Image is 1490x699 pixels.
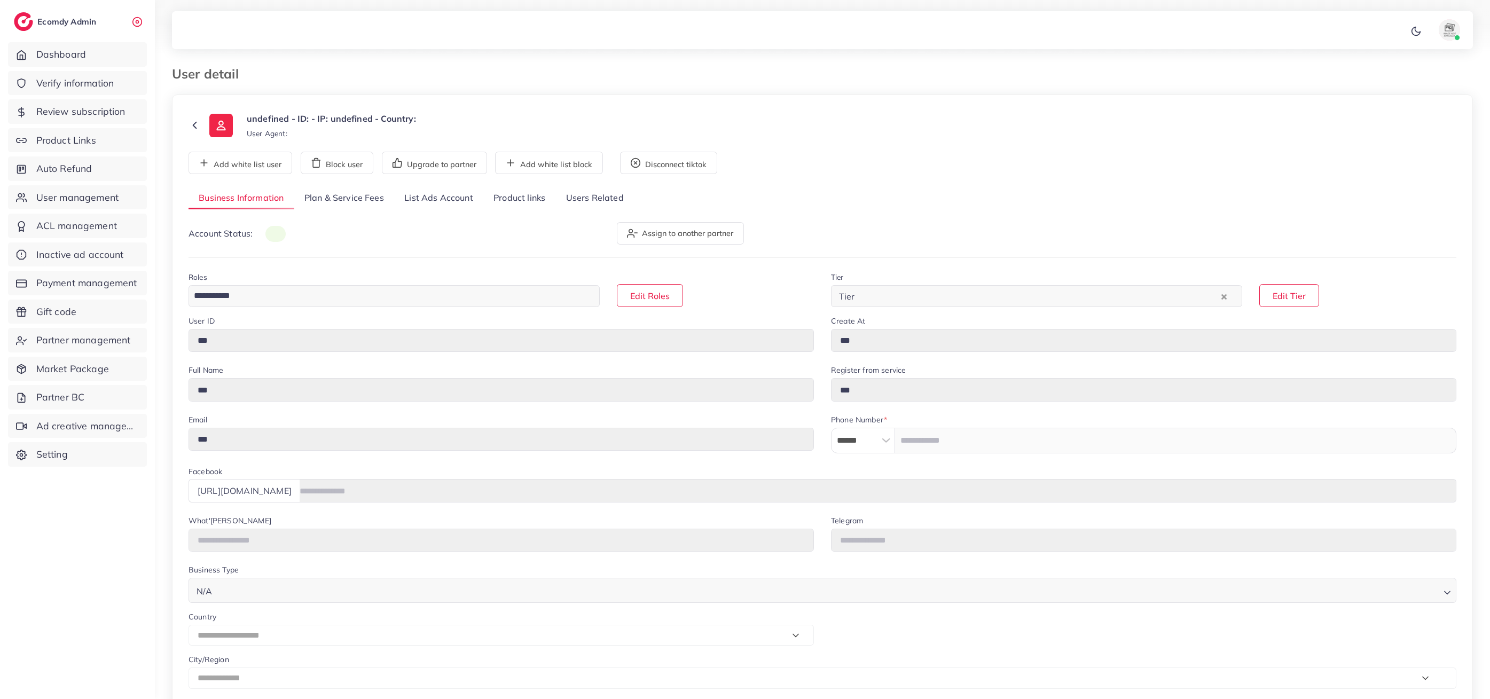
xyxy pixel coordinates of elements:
[189,466,222,477] label: Facebook
[831,285,1242,307] div: Search for option
[837,288,857,304] span: Tier
[8,185,147,210] a: User management
[555,187,633,210] a: Users Related
[36,333,131,347] span: Partner management
[483,187,555,210] a: Product links
[189,187,294,210] a: Business Information
[831,515,863,526] label: Telegram
[8,385,147,410] a: Partner BC
[36,133,96,147] span: Product Links
[36,76,114,90] span: Verify information
[37,17,99,27] h2: Ecomdy Admin
[294,187,394,210] a: Plan & Service Fees
[189,515,271,526] label: What'[PERSON_NAME]
[172,66,247,82] h3: User detail
[8,42,147,67] a: Dashboard
[190,288,586,304] input: Search for option
[8,271,147,295] a: Payment management
[620,152,717,174] button: Disconnect tiktok
[189,365,223,375] label: Full Name
[36,419,139,433] span: Ad creative management
[189,564,239,575] label: Business Type
[36,447,68,461] span: Setting
[8,414,147,438] a: Ad creative management
[189,272,207,282] label: Roles
[8,242,147,267] a: Inactive ad account
[189,654,229,665] label: City/Region
[831,365,906,375] label: Register from service
[189,479,300,502] div: [URL][DOMAIN_NAME]
[189,611,216,622] label: Country
[247,112,416,125] p: undefined - ID: - IP: undefined - Country:
[1426,19,1464,41] a: avatar
[394,187,483,210] a: List Ads Account
[8,300,147,324] a: Gift code
[189,227,286,240] p: Account Status:
[36,219,117,233] span: ACL management
[189,285,600,307] div: Search for option
[831,272,844,282] label: Tier
[247,128,287,139] small: User Agent:
[1259,284,1319,307] button: Edit Tier
[36,390,85,404] span: Partner BC
[36,105,126,119] span: Review subscription
[36,248,124,262] span: Inactive ad account
[36,305,76,319] span: Gift code
[36,48,86,61] span: Dashboard
[8,357,147,381] a: Market Package
[8,99,147,124] a: Review subscription
[617,284,683,307] button: Edit Roles
[36,362,109,376] span: Market Package
[36,276,137,290] span: Payment management
[189,414,207,425] label: Email
[8,128,147,153] a: Product Links
[831,316,865,326] label: Create At
[8,214,147,238] a: ACL management
[382,152,487,174] button: Upgrade to partner
[495,152,603,174] button: Add white list block
[831,414,887,425] label: Phone Number
[8,442,147,467] a: Setting
[215,581,1439,599] input: Search for option
[1439,19,1460,41] img: avatar
[194,584,214,599] span: N/A
[189,316,215,326] label: User ID
[8,71,147,96] a: Verify information
[8,328,147,352] a: Partner management
[1221,290,1227,302] button: Clear Selected
[14,12,33,31] img: logo
[36,162,92,176] span: Auto Refund
[189,578,1456,603] div: Search for option
[301,152,373,174] button: Block user
[8,156,147,181] a: Auto Refund
[209,114,233,137] img: ic-user-info.36bf1079.svg
[617,222,744,245] button: Assign to another partner
[14,12,99,31] a: logoEcomdy Admin
[189,152,292,174] button: Add white list user
[36,191,119,205] span: User management
[858,288,1219,304] input: Search for option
